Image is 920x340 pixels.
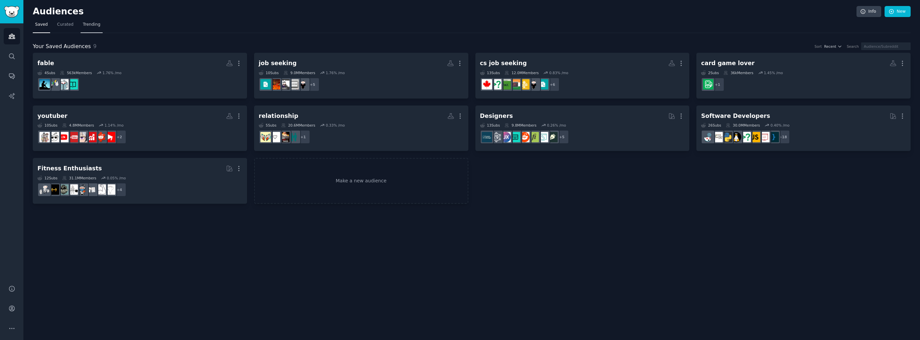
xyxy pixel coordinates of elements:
img: programming [769,132,779,142]
span: Your Saved Audiences [33,42,91,51]
div: youtuber [37,112,68,120]
a: Curated [55,19,76,33]
div: 30.0M Members [726,123,760,128]
img: YouTuber [49,132,59,142]
div: 4 Sub s [37,70,55,75]
div: 2 Sub s [701,70,719,75]
a: Fitness Enthusiasts12Subs31.1MMembers0.05% /mo+4Fitnessstrength_trainingloseitHealthGYMGymMotivat... [33,158,247,204]
img: Fitness [105,184,115,195]
a: Info [856,6,881,17]
img: relationships [289,132,299,142]
img: careerguidance [529,79,539,90]
a: relationship5Subs20.6MMembers0.33% /mo+1relationshipsTwoHotTakesrelationshipadvicerelationship_ad... [254,106,468,151]
div: 1.76 % /mo [326,70,345,75]
div: Sort [815,44,822,49]
div: + 5 [555,130,569,144]
div: + 6 [546,77,560,92]
div: 0.33 % /mo [326,123,345,128]
div: + 2 [112,130,126,144]
img: careerguidance [298,79,308,90]
img: cardgames [703,79,713,90]
a: New [885,6,911,17]
div: 0.40 % /mo [771,123,790,128]
div: 0.05 % /mo [107,176,126,180]
div: 26 Sub s [701,123,721,128]
img: VirtualYoutuber [77,132,87,142]
img: workout [49,184,59,195]
img: webdev [759,132,770,142]
img: youtubers [58,132,69,142]
a: Trending [81,19,103,33]
img: strength_training [96,184,106,195]
div: 9.8M Members [504,123,536,128]
img: loseit [86,184,97,195]
div: + 18 [776,130,790,144]
div: 12.0M Members [504,70,539,75]
img: developersIndia [510,79,520,90]
img: TwoHotTakes [279,132,290,142]
img: msp [279,79,290,90]
span: Recent [824,44,836,49]
img: reactjs [703,132,713,142]
div: 4.8M Members [62,123,94,128]
img: techjobs [519,79,530,90]
a: card game lover2Subs36kMembers1.45% /mo+1cardgames [696,53,911,99]
div: 10 Sub s [37,123,57,128]
a: Designers13Subs9.8MMembers0.26% /mo+5graphic_designweb_designtypographylogodesignUI_DesignUXDesig... [475,106,690,151]
img: recruitinghell [270,79,280,90]
div: fable [37,59,54,67]
a: Make a new audience [254,158,468,204]
span: Saved [35,22,48,28]
div: 12 Sub s [37,176,57,180]
div: 5 Sub s [259,123,276,128]
div: + 1 [710,77,724,92]
div: job seeking [259,59,297,67]
a: Software Developers26Subs30.0MMembers0.40% /mo+18programmingwebdevjavascriptcscareerquestionslinu... [696,106,911,151]
div: + 5 [306,77,320,92]
span: Trending [83,22,100,28]
div: 36k Members [723,70,753,75]
div: 0.26 % /mo [547,123,566,128]
img: web_design [538,132,548,142]
img: jobhunting [289,79,299,90]
img: relationshipadvice [270,132,280,142]
div: cs job seeking [480,59,527,67]
div: 563k Members [60,70,92,75]
div: 13 Sub s [480,123,500,128]
img: javascript [750,132,760,142]
div: card game lover [701,59,755,67]
div: 13 Sub s [480,70,500,75]
img: GummySearch logo [4,6,19,18]
div: Designers [480,112,513,120]
img: graphic_design [547,132,558,142]
input: Audience/Subreddit [861,42,911,50]
img: userexperience [491,132,501,142]
img: cscareerquestionsCAD [482,79,492,90]
div: + 1 [296,130,310,144]
a: youtuber10Subs4.8MMembers1.14% /mo+2AdvertiseYourVideosPartneredYoutubeYouTube_startupsVirtualYou... [33,106,247,151]
img: ebooks [49,79,59,90]
span: Curated [57,22,74,28]
img: learndesign [482,132,492,142]
div: 31.1M Members [62,176,96,180]
img: typography [529,132,539,142]
img: GYM [68,184,78,195]
img: linux [731,132,741,142]
img: KindleUnlimited [68,79,78,90]
div: 1.45 % /mo [764,70,783,75]
img: PartneredYoutube [96,132,106,142]
img: NewTubers [68,132,78,142]
img: kindle [39,79,50,90]
img: cscareerquestions [740,132,751,142]
div: Software Developers [701,112,770,120]
img: YouTube_startups [86,132,97,142]
div: 0.83 % /mo [549,70,568,75]
span: 9 [93,43,97,49]
a: fable4Subs563kMembers1.76% /moKindleUnlimitedebookdealsebookskindle [33,53,247,99]
img: VirtualYoutubers [39,132,50,142]
a: job seeking10Subs9.0MMembers1.76% /mo+5careerguidancejobhuntingmsprecruitinghelljobs [254,53,468,99]
img: ebookdeals [58,79,69,90]
a: Saved [33,19,50,33]
img: Python [722,132,732,142]
img: weightroom [39,184,50,195]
